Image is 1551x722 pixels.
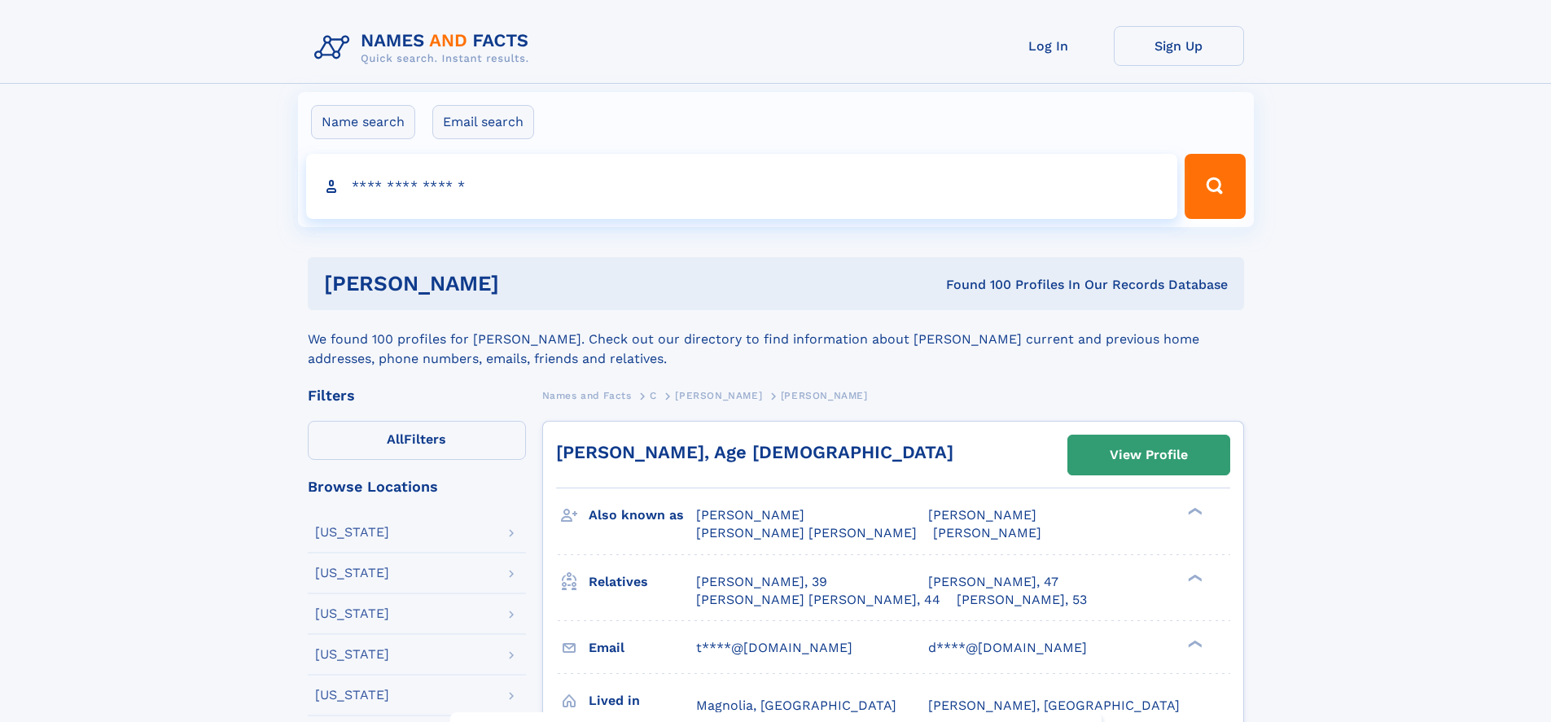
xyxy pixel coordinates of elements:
[650,390,657,401] span: C
[1184,506,1203,517] div: ❯
[696,591,940,609] a: [PERSON_NAME] [PERSON_NAME], 44
[1110,436,1188,474] div: View Profile
[589,501,696,529] h3: Also known as
[315,689,389,702] div: [US_STATE]
[696,525,917,540] span: [PERSON_NAME] [PERSON_NAME]
[928,507,1036,523] span: [PERSON_NAME]
[589,568,696,596] h3: Relatives
[556,442,953,462] a: [PERSON_NAME], Age [DEMOGRAPHIC_DATA]
[928,698,1180,713] span: [PERSON_NAME], [GEOGRAPHIC_DATA]
[650,385,657,405] a: C
[306,154,1178,219] input: search input
[696,698,896,713] span: Magnolia, [GEOGRAPHIC_DATA]
[315,648,389,661] div: [US_STATE]
[308,421,526,460] label: Filters
[315,526,389,539] div: [US_STATE]
[315,567,389,580] div: [US_STATE]
[542,385,632,405] a: Names and Facts
[589,634,696,662] h3: Email
[311,105,415,139] label: Name search
[324,273,723,294] h1: [PERSON_NAME]
[308,310,1244,369] div: We found 100 profiles for [PERSON_NAME]. Check out our directory to find information about [PERSO...
[984,26,1114,66] a: Log In
[589,687,696,715] h3: Lived in
[1185,154,1245,219] button: Search Button
[957,591,1087,609] a: [PERSON_NAME], 53
[675,385,762,405] a: [PERSON_NAME]
[1068,435,1229,475] a: View Profile
[387,431,404,447] span: All
[315,607,389,620] div: [US_STATE]
[1184,572,1203,583] div: ❯
[1114,26,1244,66] a: Sign Up
[696,507,804,523] span: [PERSON_NAME]
[308,479,526,494] div: Browse Locations
[308,26,542,70] img: Logo Names and Facts
[928,573,1058,591] a: [PERSON_NAME], 47
[1184,638,1203,649] div: ❯
[675,390,762,401] span: [PERSON_NAME]
[696,573,827,591] a: [PERSON_NAME], 39
[781,390,868,401] span: [PERSON_NAME]
[308,388,526,403] div: Filters
[722,276,1228,294] div: Found 100 Profiles In Our Records Database
[432,105,534,139] label: Email search
[933,525,1041,540] span: [PERSON_NAME]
